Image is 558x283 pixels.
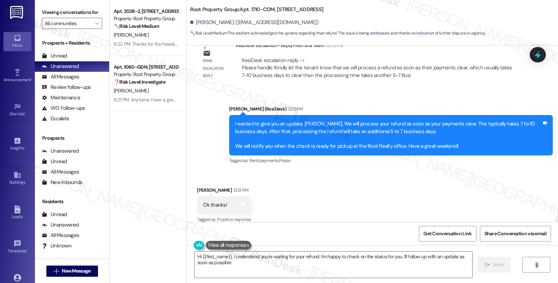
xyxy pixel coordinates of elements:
[195,252,472,278] textarea: Hi {{first_name}}, I understand you're waiting for your refund. I'm happy to check on the status ...
[419,226,476,242] button: Get Conversation Link
[42,158,67,165] div: Unread
[42,211,67,218] div: Unread
[229,155,553,166] div: Tagged as:
[423,230,472,237] span: Get Conversation Link
[27,247,28,252] span: •
[114,87,149,94] span: [PERSON_NAME]
[25,110,26,115] span: •
[46,266,98,277] button: New Message
[114,97,198,103] div: 8:21 PM: Anytome. Have a great weekend!
[42,147,79,155] div: Unanswered
[10,6,24,19] img: ResiDesk Logo
[235,120,542,150] div: I wanted to give you an update, [PERSON_NAME]. We will process your refund as soon as your paymen...
[190,6,323,13] b: Root Property Group: Apt. 1710-COM, [STREET_ADDRESS]
[114,23,159,29] strong: 🔧 Risk Level: Medium
[114,71,178,78] div: Property: Root Property Group
[35,135,109,142] div: Prospects
[232,186,249,194] div: 12:13 PM
[42,179,82,186] div: New Inbounds
[62,267,90,275] span: New Message
[35,39,109,47] div: Prospects + Residents
[190,30,485,37] span: : The resident acknowledges the update regarding their refund. The issue is being addressed, and ...
[42,7,102,18] label: Viewing conversations for
[203,201,227,209] div: Ok thanks!
[286,105,303,113] div: 12:12 PM
[229,105,553,115] div: [PERSON_NAME] (ResiDesk)
[114,63,178,71] div: Apt. 1060-GDN, [STREET_ADDRESS]
[203,57,230,79] div: Email escalation reply
[24,145,25,150] span: •
[493,261,504,268] span: Send
[197,186,251,196] div: [PERSON_NAME]
[190,30,227,36] strong: 🔧 Risk Level: Medium
[42,63,79,70] div: Unanswered
[197,214,251,224] div: Tagged as:
[42,168,79,176] div: All Messages
[42,242,71,250] div: Unknown
[35,198,109,205] div: Residents
[42,73,79,81] div: All Messages
[42,94,80,101] div: Maintenance
[484,230,546,237] span: Share Conversation via email
[279,158,291,163] span: Praise
[42,221,79,229] div: Unanswered
[3,204,31,222] a: Leads
[485,262,490,268] i: 
[480,226,551,242] button: Share Conversation via email
[3,169,31,188] a: Buildings
[31,76,32,81] span: •
[236,42,521,52] div: ResiDesk Escalation - Reply From Site Team
[42,52,67,60] div: Unread
[114,8,178,15] div: Apt. 2028-2, [STREET_ADDRESS]
[42,232,79,239] div: All Messages
[217,216,251,222] span: Positive response
[3,101,31,120] a: Site Visit •
[534,262,539,268] i: 
[477,257,511,273] button: Send
[324,42,343,49] div: 12:03 PM
[3,32,31,51] a: Inbox
[114,79,165,85] strong: ❓ Risk Level: Investigate
[114,41,219,47] div: 8:22 PM: Thanks for the heads up! Have a great trip!
[95,21,99,26] i: 
[42,115,69,122] div: Escalate
[54,268,59,274] i: 
[249,158,279,163] span: Rent/payments ,
[190,19,318,26] div: [PERSON_NAME]. ([EMAIL_ADDRESS][DOMAIN_NAME])
[242,57,512,79] div: ResiDesk escalation reply -> Please handle: Kindly let the tenant know that we will process a ref...
[45,18,91,29] input: All communities
[114,15,178,22] div: Property: Root Property Group
[42,84,91,91] div: Review follow-ups
[114,32,149,38] span: [PERSON_NAME]
[42,105,85,112] div: WO Follow-ups
[3,238,31,257] a: Templates •
[3,135,31,154] a: Insights •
